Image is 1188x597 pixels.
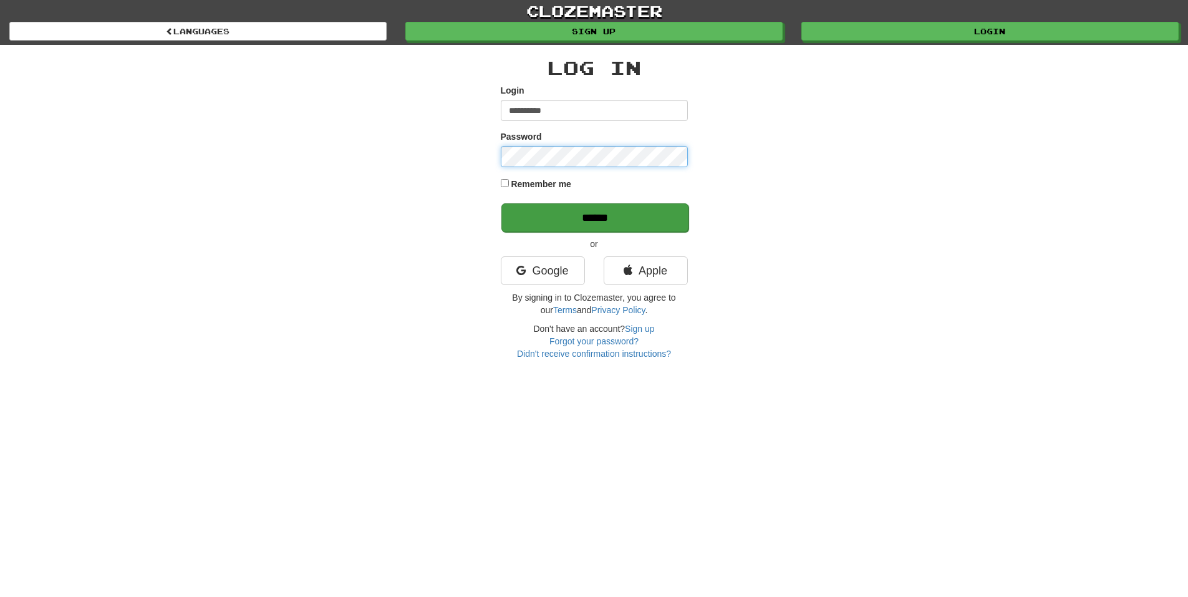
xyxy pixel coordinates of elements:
a: Login [801,22,1179,41]
a: Google [501,256,585,285]
label: Remember me [511,178,571,190]
h2: Log In [501,57,688,78]
label: Password [501,130,542,143]
a: Sign up [405,22,783,41]
label: Login [501,84,524,97]
a: Privacy Policy [591,305,645,315]
p: By signing in to Clozemaster, you agree to our and . [501,291,688,316]
div: Don't have an account? [501,323,688,360]
a: Forgot your password? [549,336,639,346]
a: Apple [604,256,688,285]
p: or [501,238,688,250]
a: Terms [553,305,577,315]
a: Sign up [625,324,654,334]
a: Didn't receive confirmation instructions? [517,349,671,359]
a: Languages [9,22,387,41]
